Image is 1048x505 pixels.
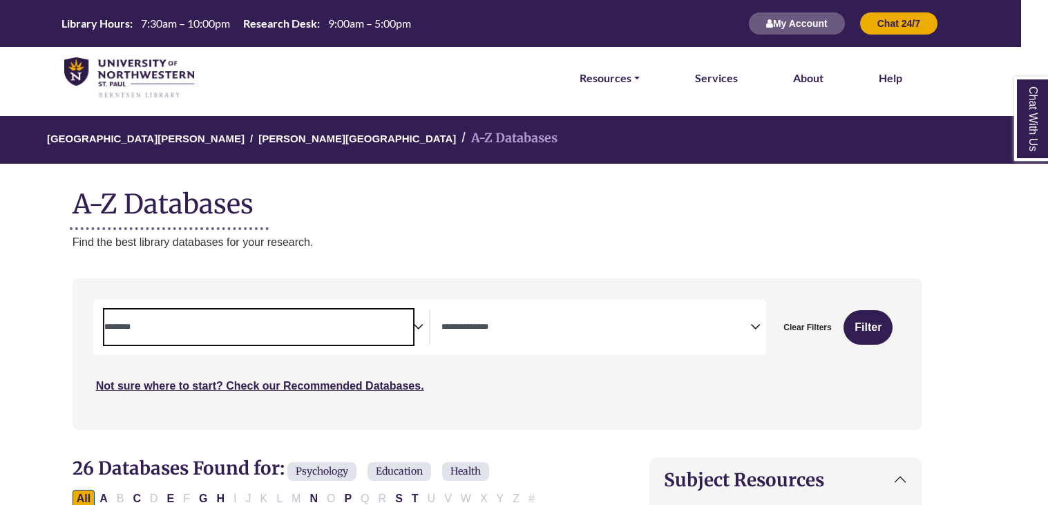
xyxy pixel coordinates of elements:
[859,12,938,35] button: Chat 24/7
[844,310,893,345] button: Submit for Search Results
[238,16,321,30] th: Research Desk:
[141,17,230,30] span: 7:30am – 10:00pm
[258,131,456,144] a: [PERSON_NAME][GEOGRAPHIC_DATA]
[695,69,738,87] a: Services
[73,178,922,220] h1: A-Z Databases
[287,462,356,481] span: Psychology
[73,492,540,504] div: Alpha-list to filter by first letter of database name
[64,57,194,99] img: library_home
[748,12,846,35] button: My Account
[879,69,902,87] a: Help
[96,380,424,392] a: Not sure where to start? Check our Recommended Databases.
[56,16,417,29] table: Hours Today
[793,69,823,87] a: About
[56,16,417,32] a: Hours Today
[104,323,413,334] textarea: Search
[73,116,922,164] nav: breadcrumb
[650,458,921,502] button: Subject Resources
[47,131,245,144] a: [GEOGRAPHIC_DATA][PERSON_NAME]
[328,17,411,30] span: 9:00am – 5:00pm
[73,278,922,429] nav: Search filters
[774,310,840,345] button: Clear Filters
[368,462,431,481] span: Education
[441,323,750,334] textarea: Search
[73,457,285,479] span: 26 Databases Found for:
[748,17,846,29] a: My Account
[56,16,133,30] th: Library Hours:
[456,128,558,149] li: A-Z Databases
[442,462,489,481] span: Health
[580,69,640,87] a: Resources
[859,17,938,29] a: Chat 24/7
[73,234,922,251] p: Find the best library databases for your research.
